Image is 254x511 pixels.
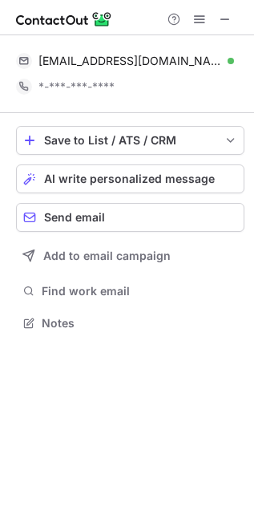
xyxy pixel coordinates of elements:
button: Notes [16,312,244,335]
button: save-profile-one-click [16,126,244,155]
span: Find work email [42,284,238,298]
span: [EMAIL_ADDRESS][DOMAIN_NAME] [38,54,222,68]
span: Notes [42,316,238,331]
button: Find work email [16,280,244,302]
span: Send email [44,211,105,224]
button: Send email [16,203,244,232]
img: ContactOut v5.3.10 [16,10,112,29]
span: AI write personalized message [44,172,215,185]
div: Save to List / ATS / CRM [44,134,216,147]
button: AI write personalized message [16,164,244,193]
button: Add to email campaign [16,241,244,270]
span: Add to email campaign [43,249,171,262]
